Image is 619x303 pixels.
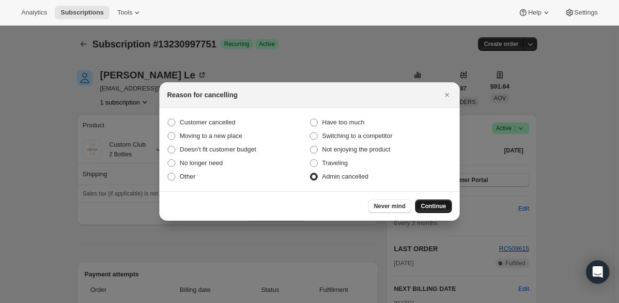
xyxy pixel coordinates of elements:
button: Subscriptions [55,6,109,19]
h2: Reason for cancelling [167,90,237,100]
button: Help [512,6,557,19]
span: Admin cancelled [322,173,368,180]
button: Analytics [15,6,53,19]
span: Help [528,9,541,16]
span: Other [180,173,196,180]
button: Never mind [368,199,411,213]
span: Customer cancelled [180,119,235,126]
span: Moving to a new place [180,132,242,139]
span: Tools [117,9,132,16]
span: Switching to a competitor [322,132,392,139]
span: Analytics [21,9,47,16]
span: Settings [574,9,598,16]
button: Continue [415,199,452,213]
button: Tools [111,6,148,19]
button: Settings [559,6,604,19]
button: Close [440,88,454,102]
span: Continue [421,202,446,210]
span: Not enjoying the product [322,146,390,153]
div: Open Intercom Messenger [586,260,609,284]
span: Doesn't fit customer budget [180,146,256,153]
span: Never mind [374,202,405,210]
span: Subscriptions [61,9,104,16]
span: No longer need [180,159,223,167]
span: Traveling [322,159,348,167]
span: Have too much [322,119,364,126]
